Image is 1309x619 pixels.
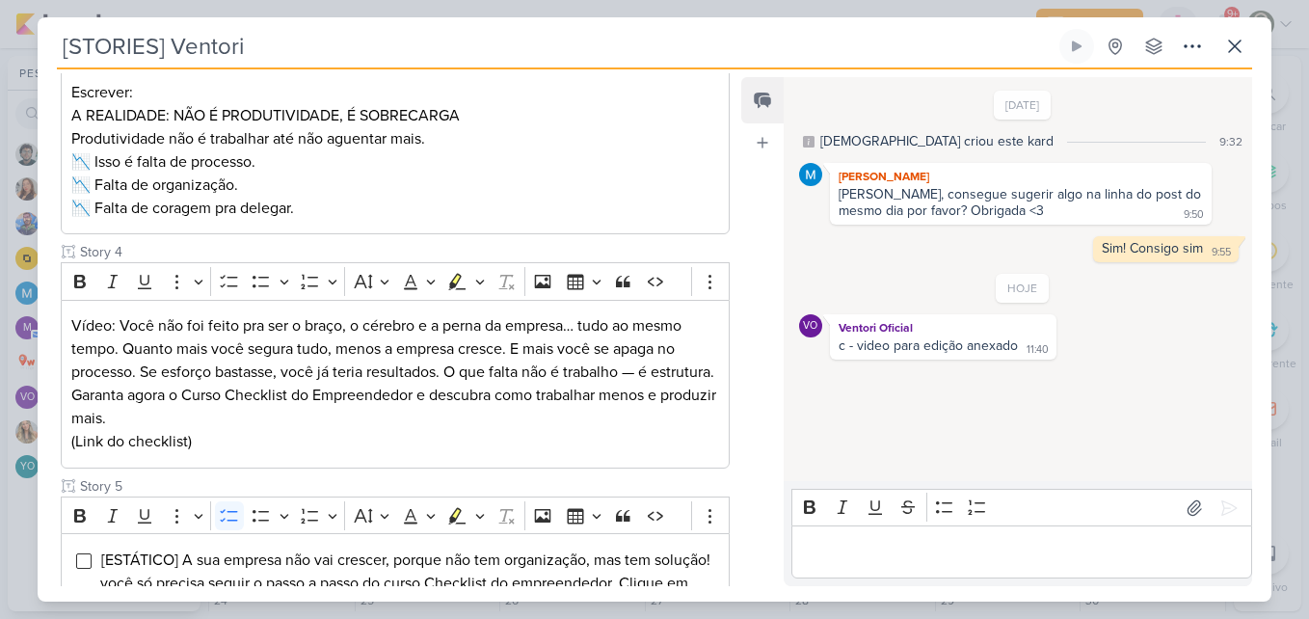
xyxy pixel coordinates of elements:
div: Editor editing area: main [791,525,1252,579]
div: 9:50 [1184,207,1204,223]
div: Ligar relógio [1069,39,1084,54]
p: Vídeo: Você não foi feito pra ser o braço, o cérebro e a perna da empresa… tudo ao mesmo tempo. Q... [71,314,719,453]
p: Escrever: [71,81,719,104]
span: [ESTÁTICO] A sua empresa não vai crescer, porque não tem organização, mas tem solução! você só pr... [100,551,710,616]
img: MARIANA MIRANDA [799,163,822,186]
div: 9:32 [1219,133,1242,150]
div: Sim! Consigo sim [1102,240,1203,256]
div: [PERSON_NAME] [834,167,1208,186]
div: c - video para edição anexado [839,337,1018,354]
div: Editor toolbar [791,489,1252,526]
div: [DEMOGRAPHIC_DATA] criou este kard [820,131,1054,151]
p: VO [803,321,817,332]
input: Texto sem título [76,476,730,497]
input: Kard Sem Título [57,29,1055,64]
div: 11:40 [1027,342,1049,358]
div: [PERSON_NAME], consegue sugerir algo na linha do post do mesmo dia por favor? Obrigada <3 [839,186,1205,219]
div: Editor editing area: main [61,15,730,235]
div: Editor toolbar [61,262,730,300]
div: 9:55 [1212,245,1231,260]
div: Ventori Oficial [799,314,822,337]
input: Texto sem título [76,242,730,262]
div: Ventori Oficial [834,318,1053,337]
p: A REALIDADE: NÃO É PRODUTIVIDADE, É SOBRECARGA Produtividade não é trabalhar até não aguentar mai... [71,104,719,220]
div: Editor editing area: main [61,300,730,469]
div: Editor toolbar [61,497,730,534]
